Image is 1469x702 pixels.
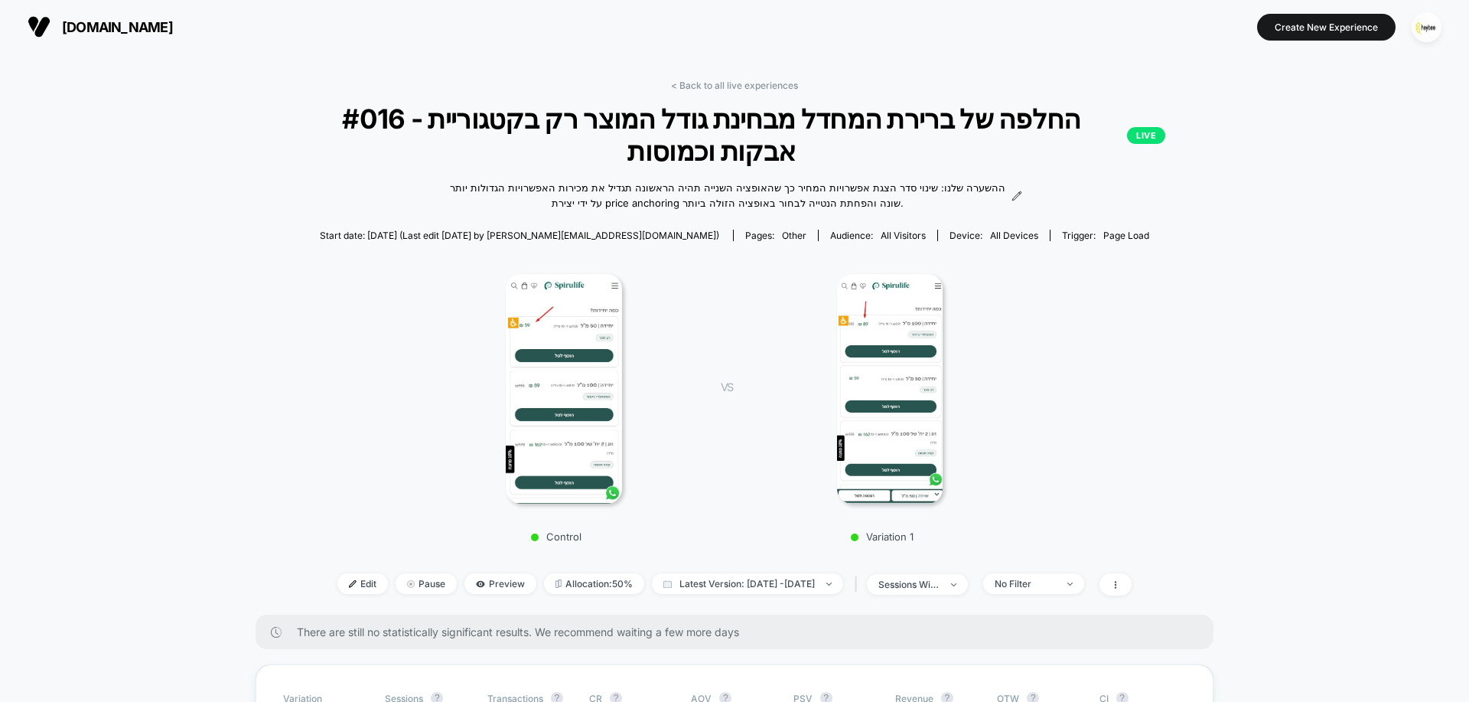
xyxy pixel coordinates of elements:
[407,580,415,588] img: end
[748,531,1016,543] p: Variation 1
[1127,127,1165,144] p: LIVE
[745,230,806,241] div: Pages:
[1257,14,1396,41] button: Create New Experience
[937,230,1050,241] span: Device:
[1407,11,1446,43] button: ppic
[28,15,50,38] img: Visually logo
[721,380,733,393] span: VS
[671,80,798,91] a: < Back to all live experiences
[826,583,832,586] img: end
[297,625,1183,638] span: There are still no statistically significant results. We recommend waiting a few more days
[1412,12,1441,42] img: ppic
[304,103,1166,167] span: #016 - החלפה של ברירת המחדל מבחינת גודל המוצר רק בקטגוריית אבקות וכמוסות
[995,578,1056,589] div: No Filter
[23,15,178,39] button: [DOMAIN_NAME]
[506,274,622,504] img: Control main
[396,573,457,594] span: Pause
[951,583,956,586] img: end
[652,573,843,594] span: Latest Version: [DATE] - [DATE]
[349,580,357,588] img: edit
[1062,230,1149,241] div: Trigger:
[990,230,1038,241] span: all devices
[62,19,173,35] span: [DOMAIN_NAME]
[320,230,719,241] span: Start date: [DATE] (Last edit [DATE] by [PERSON_NAME][EMAIL_ADDRESS][DOMAIN_NAME])
[782,230,806,241] span: other
[464,573,536,594] span: Preview
[544,573,644,594] span: Allocation: 50%
[830,230,926,241] div: Audience:
[837,274,943,504] img: Variation 1 main
[422,531,690,543] p: Control
[447,181,1007,211] span: ההשערה שלנו: שינוי סדר הצגת אפשרויות המחיר כך שהאופציה השנייה תהיה הראשונה תגדיל את מכירות האפשרו...
[337,573,388,594] span: Edit
[1067,583,1073,586] img: end
[1103,230,1149,241] span: Page Load
[878,579,940,590] div: sessions with impression
[555,580,562,588] img: rebalance
[851,573,867,596] span: |
[881,230,926,241] span: All Visitors
[663,580,672,588] img: calendar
